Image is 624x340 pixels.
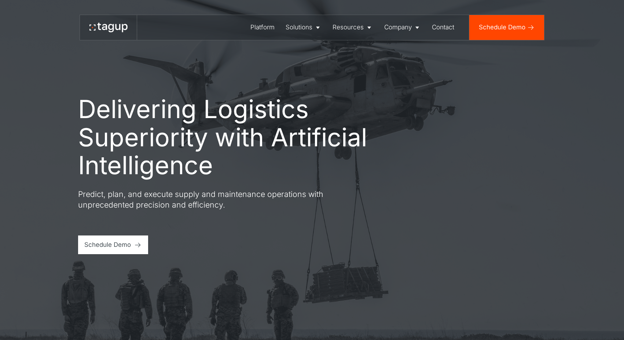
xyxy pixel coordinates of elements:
div: Schedule Demo [84,240,131,250]
a: Schedule Demo [469,15,544,40]
div: Company [384,23,412,32]
h1: Delivering Logistics Superiority with Artificial Intelligence [78,95,386,179]
a: Solutions [280,15,327,40]
div: Resources [333,23,364,32]
p: Predict, plan, and execute supply and maintenance operations with unprecedented precision and eff... [78,189,342,211]
a: Company [379,15,426,40]
a: Platform [245,15,280,40]
a: Contact [426,15,460,40]
a: Schedule Demo [78,235,148,254]
div: Platform [250,23,275,32]
div: Contact [432,23,454,32]
div: Solutions [286,23,312,32]
a: Resources [327,15,379,40]
div: Schedule Demo [479,23,525,32]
